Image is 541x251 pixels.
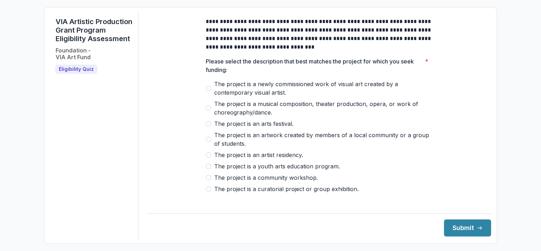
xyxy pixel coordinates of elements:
span: The project is an arts festival. [214,119,294,128]
span: The project is a community workshop. [214,173,318,182]
span: The project is an artist residency. [214,151,303,159]
h1: VIA Artistic Production Grant Program Eligibility Assessment [56,17,132,43]
span: Eligibility Quiz [59,66,94,72]
span: The project is a newly commissioned work of visual art created by a contemporary visual artist. [214,80,432,97]
h2: Foundation - VIA Art Fund [56,47,91,61]
button: Submit [444,219,491,236]
p: Please select the description that best matches the project for which you seek funding: [206,57,422,74]
span: The project is an artwork created by members of a local community or a group of students. [214,131,432,148]
span: The project is a youth arts education program. [214,162,340,171]
span: The project is a curatorial project or group exhibition. [214,185,359,193]
span: The project is a musical composition, theater production, opera, or work of choreography/dance. [214,100,432,117]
